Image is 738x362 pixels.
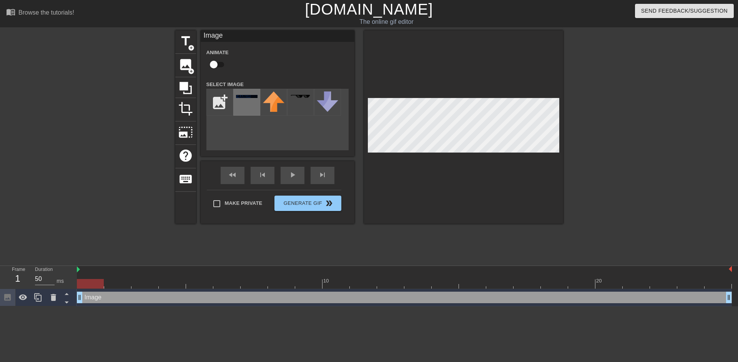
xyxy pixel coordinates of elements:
div: ms [57,277,64,285]
span: fast_rewind [228,170,237,179]
div: Frame [6,266,29,288]
div: 1 [12,272,23,286]
span: add_circle [188,68,194,75]
span: play_arrow [288,170,297,179]
span: drag_handle [76,294,83,301]
label: Duration [35,267,53,272]
img: downvote.png [317,91,338,112]
label: Select Image [206,81,244,88]
span: keyboard [178,172,193,186]
div: 10 [323,277,330,285]
label: Animate [206,49,229,56]
a: Browse the tutorials! [6,7,74,19]
div: Image [201,30,354,42]
button: Send Feedback/Suggestion [635,4,734,18]
a: [DOMAIN_NAME] [305,1,433,18]
span: Send Feedback/Suggestion [641,6,728,16]
img: aHxfs-b1b75537-1503-4405-99fc-cc09e2f5c44e.jpg [236,95,258,98]
span: skip_next [318,170,327,179]
span: image [178,57,193,72]
span: skip_previous [258,170,267,179]
span: crop [178,101,193,116]
span: Generate Gif [278,199,338,208]
span: add_circle [188,45,194,51]
button: Generate Gif [274,196,341,211]
span: photo_size_select_large [178,125,193,139]
img: deal-with-it.png [290,94,311,98]
span: Make Private [225,199,263,207]
div: The online gif editor [250,17,523,27]
span: menu_book [6,7,15,17]
span: title [178,34,193,48]
div: 20 [596,277,603,285]
img: bound-end.png [729,266,732,272]
img: upvote.png [263,91,284,112]
div: Browse the tutorials! [18,9,74,16]
span: help [178,148,193,163]
span: double_arrow [324,199,334,208]
span: drag_handle [725,294,733,301]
